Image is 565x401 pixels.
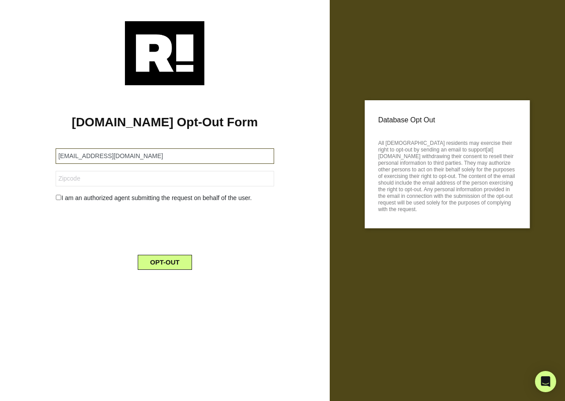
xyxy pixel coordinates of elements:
[56,148,274,164] input: Email Address
[49,193,280,203] div: I am an authorized agent submitting the request on behalf of the user.
[56,171,274,186] input: Zipcode
[13,115,316,130] h1: [DOMAIN_NAME] Opt-Out Form
[535,371,556,392] div: Open Intercom Messenger
[378,137,516,213] p: All [DEMOGRAPHIC_DATA] residents may exercise their right to opt-out by sending an email to suppo...
[138,255,192,270] button: OPT-OUT
[125,21,204,85] img: Retention.com
[378,113,516,127] p: Database Opt Out
[98,210,232,244] iframe: reCAPTCHA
